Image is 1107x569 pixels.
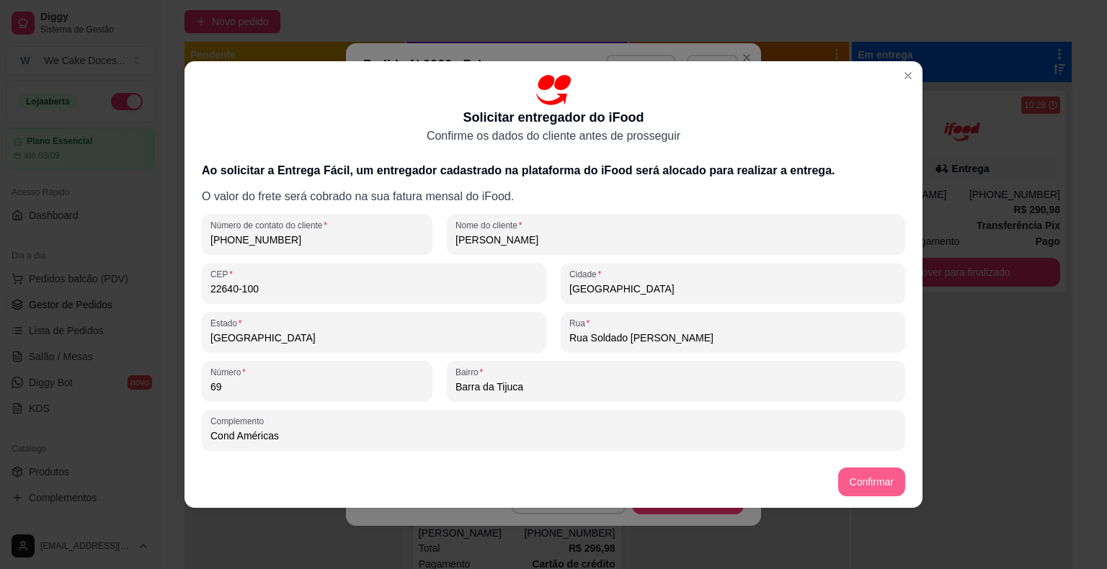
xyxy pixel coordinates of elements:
[210,415,269,427] label: Complemento
[427,127,680,145] p: Confirme os dados do cliente antes de prosseguir
[455,219,527,231] label: Nome do cliente
[569,317,595,329] label: Rua
[202,162,905,179] h3: Ao solicitar a Entrega Fácil, um entregador cadastrado na plataforma do iFood será alocado para r...
[210,268,238,280] label: CEP
[210,366,250,378] label: Número
[463,107,644,127] p: Solicitar entregador do iFood
[455,233,897,247] input: Nome do cliente
[202,188,905,205] p: O valor do frete será cobrado na sua fatura mensal do iFood.
[569,282,897,296] input: Cidade
[455,366,488,378] label: Bairro
[455,380,897,394] input: Bairro
[210,380,424,394] input: Número
[897,64,920,87] button: Close
[210,429,897,443] input: Complemento
[838,467,905,496] button: Confirmar
[210,331,538,345] input: Estado
[210,317,246,329] label: Estado
[210,282,538,296] input: CEP
[210,233,424,247] input: Número de contato do cliente
[569,268,606,280] label: Cidade
[569,331,897,345] input: Rua
[210,219,332,231] label: Número de contato do cliente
